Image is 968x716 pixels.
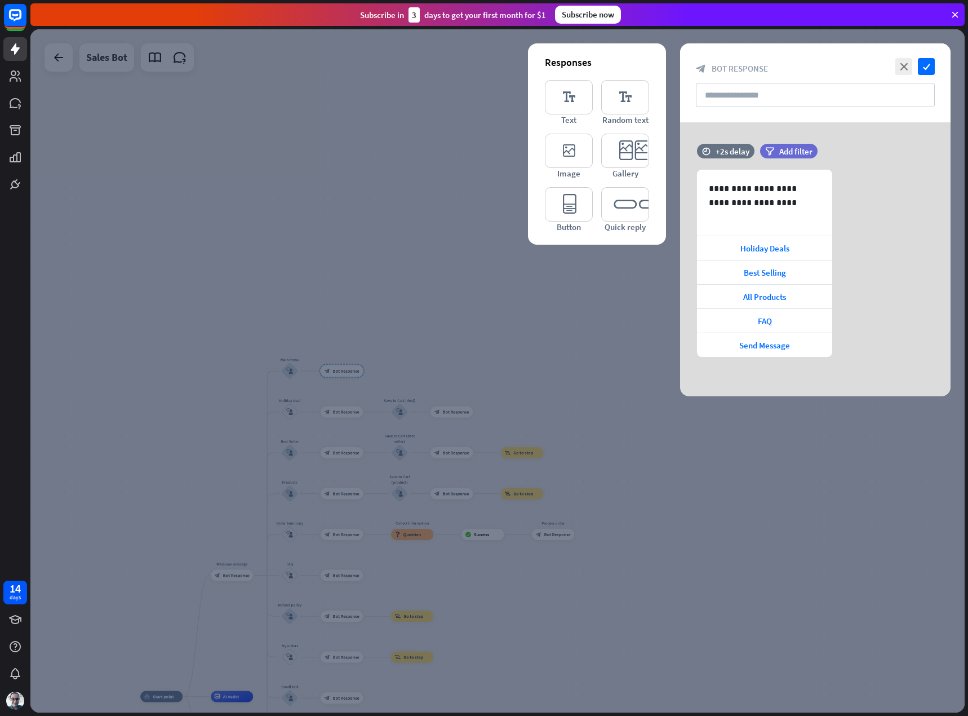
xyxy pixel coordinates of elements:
span: Send Message [739,340,790,351]
div: days [10,594,21,602]
span: Add filter [779,146,812,157]
div: +2s delay [716,146,749,157]
div: Subscribe now [555,6,621,24]
span: FAQ [758,316,772,326]
div: 3 [408,7,420,23]
button: Open LiveChat chat widget [9,5,43,38]
span: Bot Response [712,63,768,74]
i: time [702,147,711,155]
i: check [918,58,935,75]
span: Holiday Deals [740,243,789,254]
div: 14 [10,584,21,594]
a: 14 days [3,581,27,604]
i: filter [765,147,774,156]
i: close [895,58,912,75]
span: All Products [743,291,786,302]
span: Best Selling [744,267,786,278]
i: block_bot_response [696,64,706,74]
div: Subscribe in days to get your first month for $1 [360,7,546,23]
